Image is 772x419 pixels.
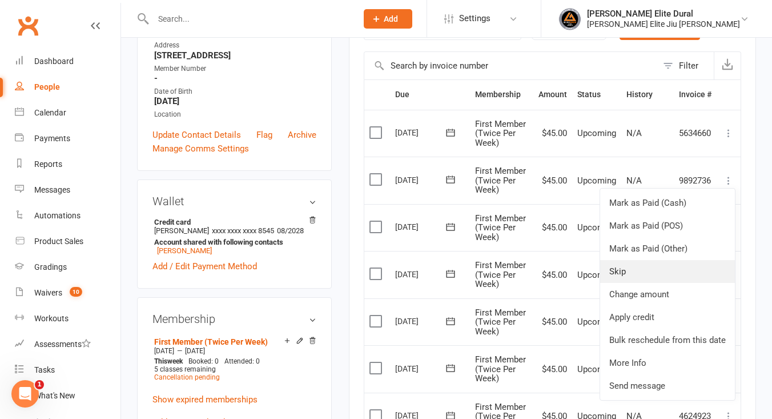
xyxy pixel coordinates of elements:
div: Date of Birth [154,86,316,97]
a: What's New [15,383,120,409]
a: Archive [288,128,316,142]
a: Messages [15,177,120,203]
span: First Member (Twice Per Week) [475,166,526,195]
a: Assessments [15,332,120,357]
a: Mark as Paid (Cash) [600,191,735,214]
span: First Member (Twice Per Week) [475,354,526,384]
div: What's New [34,391,75,400]
span: 1 [35,380,44,389]
a: Show expired memberships [152,394,258,405]
td: 5634660 [674,110,717,157]
div: Automations [34,211,81,220]
span: Upcoming [577,317,616,327]
div: Address [154,40,316,51]
a: More Info [600,352,735,374]
div: Dashboard [34,57,74,66]
strong: Credit card [154,218,311,226]
span: [DATE] [154,347,174,355]
input: Search... [150,11,349,27]
div: People [34,82,60,91]
strong: - [154,73,316,83]
th: Invoice # [674,80,717,109]
td: $45.00 [533,204,572,252]
a: Waivers 10 [15,280,120,306]
li: [PERSON_NAME] [152,216,316,257]
h3: Wallet [152,195,316,207]
span: Upcoming [577,222,616,233]
a: Bulk reschedule from this date [600,329,735,352]
div: [PERSON_NAME] Elite Dural [587,9,740,19]
td: 9892736 [674,157,717,204]
a: Mark as Paid (Other) [600,237,735,260]
span: Settings [459,6,490,31]
td: $45.00 [533,345,572,393]
button: Filter [657,52,714,79]
a: Mark as Paid (POS) [600,214,735,237]
div: Member Number [154,63,316,74]
a: Send message [600,374,735,397]
div: [DATE] [395,171,448,189]
strong: [DATE] [154,96,316,106]
span: N/A [626,175,642,186]
div: week [151,357,186,365]
a: Apply credit [600,306,735,329]
td: $45.00 [533,298,572,346]
a: Tasks [15,357,120,383]
span: Add [384,14,398,23]
a: Manage Comms Settings [152,142,249,155]
a: Product Sales [15,229,120,254]
div: [DATE] [395,312,448,330]
span: xxxx xxxx xxxx 8545 [212,226,274,235]
a: Skip [600,260,735,283]
th: Status [572,80,621,109]
div: Tasks [34,365,55,374]
span: 10 [70,287,82,297]
a: First Member (Twice Per Week) [154,337,268,346]
a: Workouts [15,306,120,332]
span: First Member (Twice Per Week) [475,308,526,337]
span: Upcoming [577,128,616,138]
div: Product Sales [34,237,83,246]
span: 5 classes remaining [154,365,216,373]
a: Payments [15,126,120,151]
h3: Membership [152,313,316,325]
div: Reports [34,159,62,169]
div: [DATE] [395,360,448,377]
strong: Account shared with following contacts [154,238,311,246]
th: Membership [470,80,533,109]
button: Add [364,9,412,29]
span: Attended: 0 [224,357,260,365]
span: Upcoming [577,364,616,374]
div: [DATE] [395,123,448,141]
a: Clubworx [14,11,42,40]
div: Assessments [34,340,91,349]
a: Flag [256,128,272,142]
div: Filter [679,59,698,73]
div: [PERSON_NAME] Elite Jiu [PERSON_NAME] [587,19,740,29]
span: First Member (Twice Per Week) [475,119,526,148]
div: — [151,346,316,356]
span: [DATE] [185,347,205,355]
th: Amount [533,80,572,109]
span: Cancellation pending [154,373,220,381]
div: Waivers [34,288,62,297]
span: Upcoming [577,175,616,186]
a: Gradings [15,254,120,280]
span: First Member (Twice Per Week) [475,260,526,289]
a: Change amount [600,283,735,306]
span: Upcoming [577,270,616,280]
th: History [621,80,674,109]
div: Calendar [34,108,66,117]
a: [PERSON_NAME] [157,246,212,255]
div: [DATE] [395,218,448,236]
div: Location [154,109,316,120]
span: N/A [626,128,642,138]
th: Due [390,80,470,109]
td: $45.00 [533,157,572,204]
a: Automations [15,203,120,229]
div: Workouts [34,314,69,323]
span: This [154,357,167,365]
div: Payments [34,134,70,143]
a: Dashboard [15,49,120,74]
a: Add / Edit Payment Method [152,260,257,273]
